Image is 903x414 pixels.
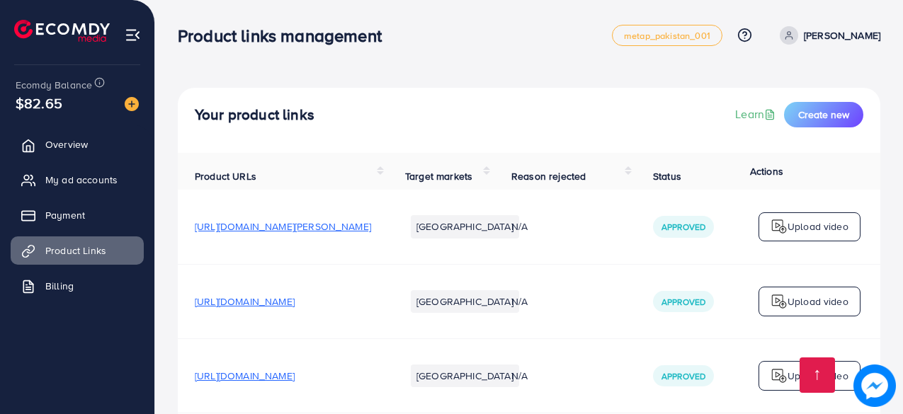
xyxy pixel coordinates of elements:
span: Ecomdy Balance [16,78,92,92]
p: Upload video [788,367,848,384]
img: image [853,364,896,407]
span: Payment [45,208,85,222]
img: menu [125,27,141,43]
span: N/A [511,219,528,234]
span: Approved [661,221,705,233]
button: Create new [784,102,863,127]
a: Learn [735,106,778,122]
span: My ad accounts [45,173,118,187]
p: Upload video [788,218,848,235]
img: logo [771,218,788,235]
li: [GEOGRAPHIC_DATA] [411,364,519,387]
span: Reason rejected [511,169,586,183]
a: [PERSON_NAME] [774,26,880,45]
span: Product Links [45,243,106,258]
a: Overview [11,130,144,159]
h4: Your product links [195,106,314,124]
span: N/A [511,294,528,309]
span: $82.65 [16,93,62,113]
span: N/A [511,369,528,383]
a: My ad accounts [11,166,144,194]
img: logo [14,20,110,42]
a: Product Links [11,236,144,265]
img: logo [771,367,788,384]
span: Billing [45,279,74,293]
span: metap_pakistan_001 [624,31,710,40]
img: image [125,97,139,111]
span: Approved [661,296,705,308]
span: Create new [798,108,849,122]
li: [GEOGRAPHIC_DATA] [411,290,519,313]
li: [GEOGRAPHIC_DATA] [411,215,519,238]
span: Overview [45,137,88,151]
span: [URL][DOMAIN_NAME] [195,369,295,383]
span: Status [653,169,681,183]
p: [PERSON_NAME] [804,27,880,44]
p: Upload video [788,293,848,310]
a: Billing [11,272,144,300]
a: Payment [11,201,144,229]
span: Approved [661,370,705,382]
a: metap_pakistan_001 [612,25,722,46]
span: Target markets [405,169,472,183]
span: Actions [750,164,783,178]
img: logo [771,293,788,310]
span: [URL][DOMAIN_NAME] [195,294,295,309]
span: [URL][DOMAIN_NAME][PERSON_NAME] [195,219,371,234]
h3: Product links management [178,25,393,46]
span: Product URLs [195,169,256,183]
